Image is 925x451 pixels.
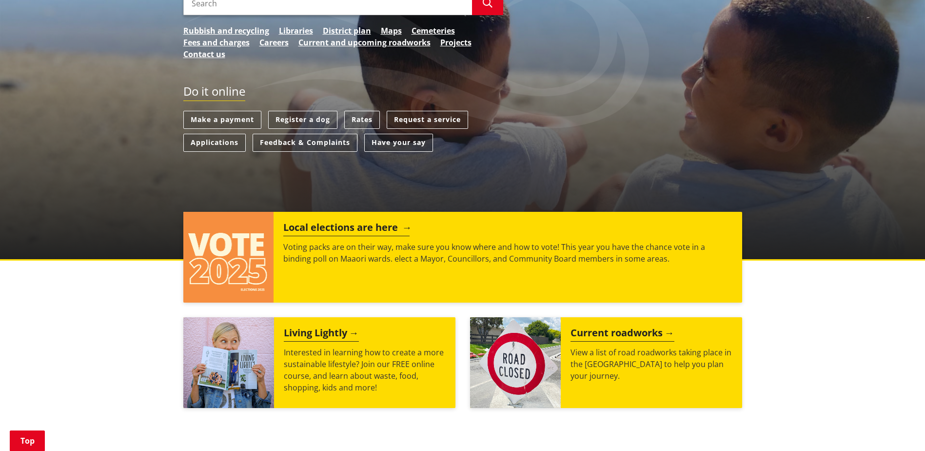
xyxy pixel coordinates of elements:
a: Careers [259,37,289,48]
a: Maps [381,25,402,37]
a: Living Lightly Interested in learning how to create a more sustainable lifestyle? Join our FREE o... [183,317,455,408]
p: Interested in learning how to create a more sustainable lifestyle? Join our FREE online course, a... [284,347,446,393]
a: Applications [183,134,246,152]
a: Rubbish and recycling [183,25,269,37]
h2: Current roadworks [571,327,674,342]
a: Top [10,430,45,451]
a: Libraries [279,25,313,37]
a: Fees and charges [183,37,250,48]
a: Projects [440,37,472,48]
img: Mainstream Green Workshop Series [183,317,274,408]
a: Contact us [183,48,225,60]
p: View a list of road roadworks taking place in the [GEOGRAPHIC_DATA] to help you plan your journey. [571,347,732,382]
a: Request a service [387,111,468,129]
a: Make a payment [183,111,261,129]
img: Road closed sign [470,317,561,408]
a: Cemeteries [412,25,455,37]
a: Current and upcoming roadworks [298,37,431,48]
h2: Living Lightly [284,327,359,342]
a: District plan [323,25,371,37]
a: Current roadworks View a list of road roadworks taking place in the [GEOGRAPHIC_DATA] to help you... [470,317,742,408]
a: Have your say [364,134,433,152]
a: Rates [344,111,380,129]
img: Vote 2025 [183,212,274,303]
a: Feedback & Complaints [253,134,357,152]
h2: Local elections are here [283,222,410,236]
p: Voting packs are on their way, make sure you know where and how to vote! This year you have the c... [283,241,732,265]
h2: Do it online [183,84,245,102]
a: Register a dog [268,111,337,129]
a: Local elections are here Voting packs are on their way, make sure you know where and how to vote!... [183,212,742,303]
